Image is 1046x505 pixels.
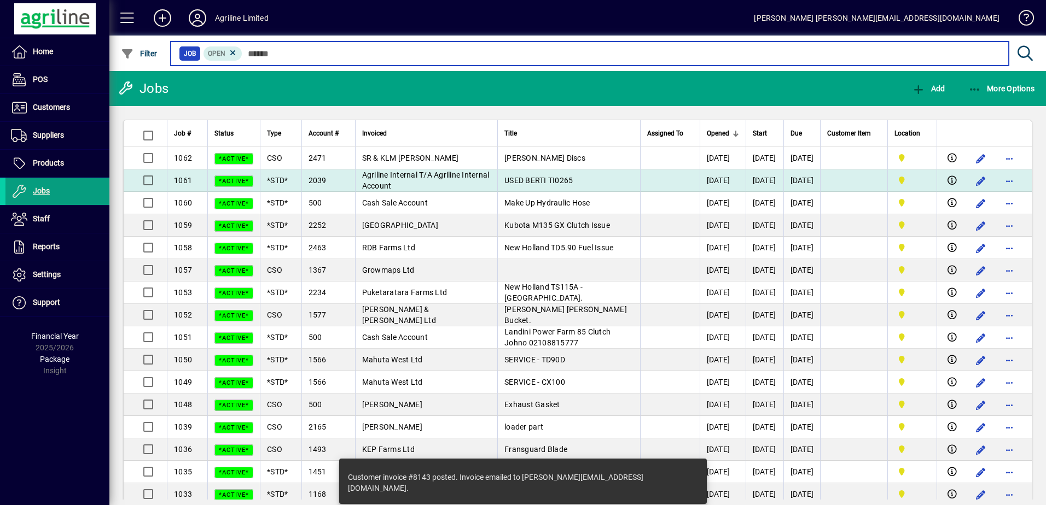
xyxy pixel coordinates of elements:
span: Jobs [33,186,50,195]
span: Invoiced [362,127,387,139]
span: Dargaville [894,354,930,366]
span: Dargaville [894,421,930,433]
span: Dargaville [894,309,930,321]
span: 1062 [174,154,192,162]
span: CSO [267,400,282,409]
a: Support [5,289,109,316]
span: Puketaratara Farms Ltd [362,288,448,297]
span: Customer Item [827,127,871,139]
button: More options [1001,441,1018,459]
span: Financial Year [31,332,79,340]
button: More options [1001,419,1018,436]
div: Opened [707,127,739,139]
button: More options [1001,195,1018,212]
span: Cash Sale Account [362,198,428,207]
span: 1052 [174,310,192,319]
td: [DATE] [700,259,746,281]
td: [DATE] [746,169,783,192]
button: Edit [972,441,990,459]
td: [DATE] [746,349,783,371]
span: 1050 [174,355,192,364]
td: [DATE] [783,394,821,416]
button: More options [1001,463,1018,481]
span: New Holland TS115A - [GEOGRAPHIC_DATA]. [504,283,583,302]
a: Customers [5,94,109,121]
span: Make Up Hydraulic Hose [504,198,590,207]
td: [DATE] [746,438,783,461]
div: Invoiced [362,127,491,139]
td: [DATE] [783,147,821,169]
span: RDB Farms Ltd [362,243,415,252]
span: 1451 [309,467,327,476]
span: CSO [267,422,282,431]
span: Fransguard Blade [504,445,567,454]
button: Edit [972,262,990,279]
td: [DATE] [700,416,746,438]
span: [PERSON_NAME] Discs [504,154,585,162]
span: Type [267,127,281,139]
span: Dargaville [894,286,930,298]
td: [DATE] [746,259,783,281]
span: 2252 [309,221,327,230]
span: Dargaville [894,466,930,478]
span: Dargaville [894,197,930,209]
span: 1059 [174,221,192,230]
span: SERVICE - TD90D [504,355,565,364]
span: Dargaville [894,443,930,455]
td: [DATE] [783,416,821,438]
button: Profile [180,8,215,28]
td: [DATE] [783,281,821,304]
span: 1168 [309,490,327,498]
span: KEP Farms Ltd [362,445,415,454]
span: CSO [267,154,282,162]
button: Add [909,79,948,98]
td: [DATE] [783,326,821,349]
button: Add [145,8,180,28]
a: Knowledge Base [1010,2,1032,38]
span: [PERSON_NAME] [362,400,422,409]
span: USED BERTI TI0265 [504,176,573,185]
td: [DATE] [783,237,821,259]
button: Edit [972,351,990,369]
button: More options [1001,284,1018,302]
button: Filter [118,44,160,63]
button: Edit [972,307,990,324]
span: 1057 [174,266,192,274]
span: SR & KLM [PERSON_NAME] [362,154,459,162]
button: More options [1001,396,1018,414]
span: Dargaville [894,174,930,186]
button: Edit [972,419,990,436]
button: Edit [972,329,990,347]
td: [DATE] [783,438,821,461]
button: Edit [972,239,990,257]
div: Customer invoice #8143 posted. Invoice emailed to [PERSON_NAME][EMAIL_ADDRESS][DOMAIN_NAME]. [348,472,687,494]
td: [DATE] [746,371,783,394]
span: New Holland TD5.90 Fuel Issue [504,243,613,252]
div: Agriline Limited [215,9,269,27]
td: [DATE] [783,169,821,192]
span: Assigned To [647,127,683,139]
td: [DATE] [700,192,746,214]
td: [DATE] [746,192,783,214]
a: Settings [5,261,109,289]
span: Dargaville [894,219,930,231]
a: Suppliers [5,122,109,149]
span: 1060 [174,198,192,207]
td: [DATE] [700,349,746,371]
span: Dargaville [894,488,930,500]
span: Dargaville [894,242,930,254]
td: [DATE] [746,281,783,304]
td: [DATE] [783,304,821,326]
span: 1049 [174,378,192,386]
div: [PERSON_NAME] [PERSON_NAME][EMAIL_ADDRESS][DOMAIN_NAME] [754,9,999,27]
span: 1039 [174,422,192,431]
span: Dargaville [894,376,930,388]
a: Products [5,150,109,177]
span: 1035 [174,467,192,476]
span: Settings [33,270,61,279]
span: Products [33,158,64,167]
button: Edit [972,284,990,302]
span: [PERSON_NAME] & [PERSON_NAME] Ltd [362,305,436,325]
span: Staff [33,214,50,223]
span: Account # [309,127,339,139]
